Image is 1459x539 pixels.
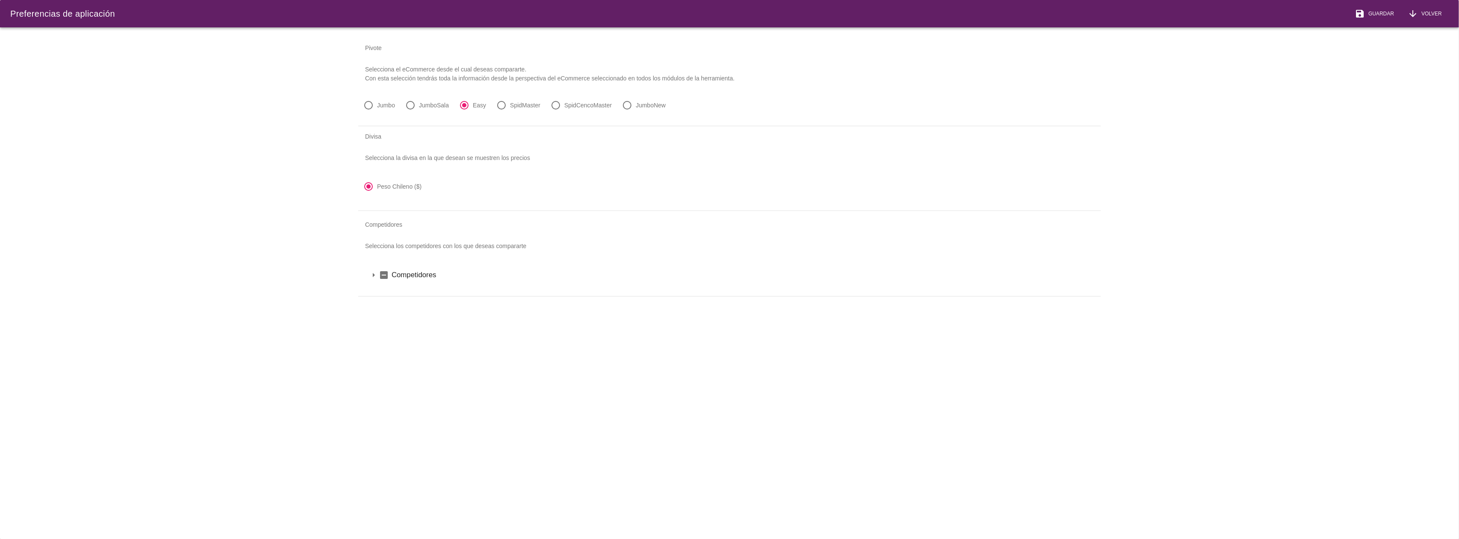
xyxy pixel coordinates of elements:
[358,235,1101,258] p: Selecciona los competidores con los que deseas compararte
[636,101,666,110] label: JumboNew
[392,269,1091,280] label: Competidores
[358,147,1101,169] p: Selecciona la divisa en la que desean se muestren los precios
[473,101,486,110] label: Easy
[377,182,421,191] label: Peso Chileno ($)
[1408,9,1418,19] i: arrow_downward
[510,101,540,110] label: SpidMaster
[377,101,395,110] label: Jumbo
[419,101,449,110] label: JumboSala
[358,58,1101,90] p: Selecciona el eCommerce desde el cual deseas compararte. Con esta selección tendrás toda la infor...
[358,214,1101,235] div: Competidores
[358,38,1101,58] div: Pivote
[358,126,1101,147] div: Divisa
[564,101,612,110] label: SpidCencoMaster
[1355,9,1365,19] i: save
[379,270,389,280] i: indeterminate_check_box
[1418,10,1442,18] span: Volver
[1365,10,1394,18] span: Guardar
[368,270,379,280] i: arrow_drop_down
[10,7,115,20] div: Preferencias de aplicación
